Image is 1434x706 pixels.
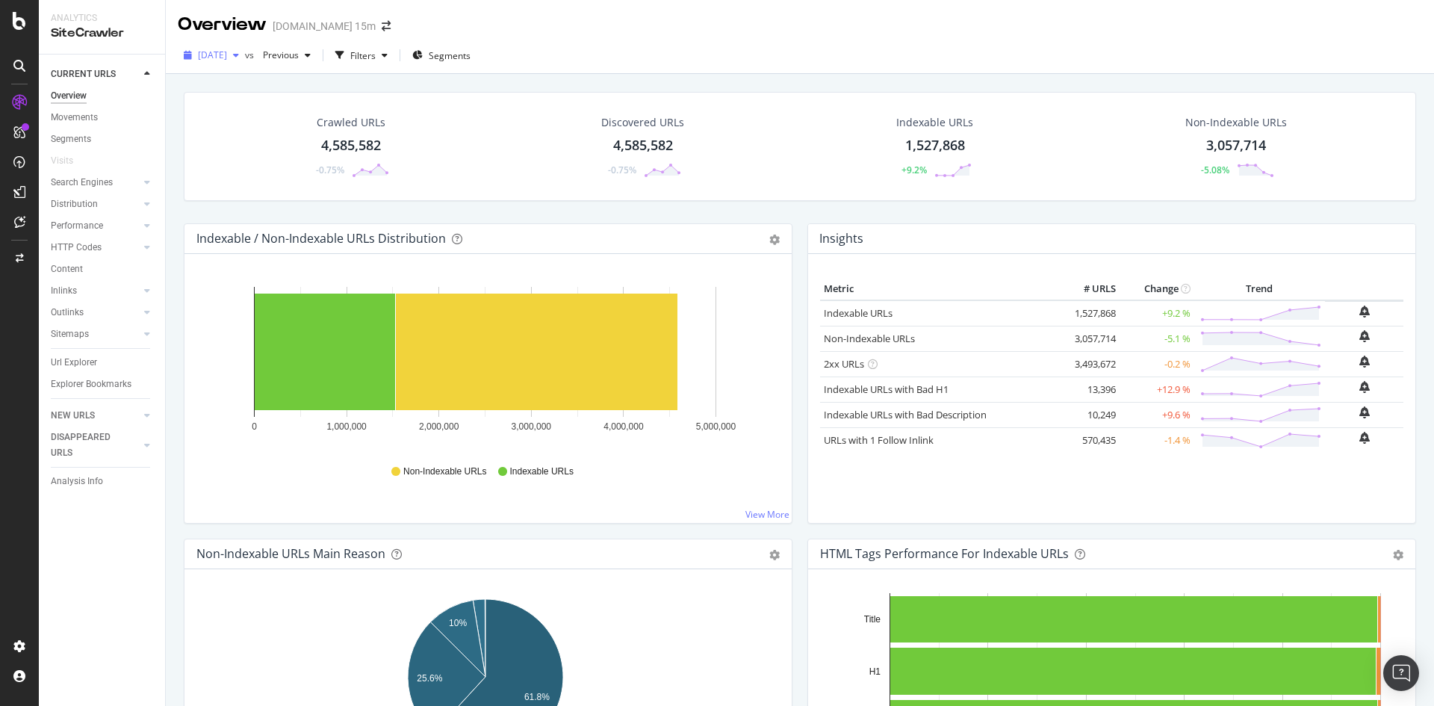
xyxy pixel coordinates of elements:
div: Non-Indexable URLs [1185,115,1287,130]
a: View More [745,508,789,521]
td: -0.2 % [1120,351,1194,377]
td: +9.6 % [1120,402,1194,427]
div: gear [769,550,780,560]
td: 3,493,672 [1060,351,1120,377]
div: Sitemaps [51,326,89,342]
a: Indexable URLs with Bad Description [824,408,987,421]
a: Non-Indexable URLs [824,332,915,345]
div: Indexable URLs [896,115,973,130]
div: Crawled URLs [317,115,385,130]
div: Search Engines [51,175,113,191]
div: Overview [51,88,87,104]
svg: A chart. [196,278,775,451]
div: +9.2% [901,164,927,176]
a: CURRENT URLS [51,66,140,82]
div: bell-plus [1359,330,1370,342]
button: Filters [329,43,394,67]
td: +9.2 % [1120,300,1194,326]
div: gear [1393,550,1403,560]
div: Analytics [51,12,153,25]
button: Previous [257,43,317,67]
a: Performance [51,218,140,234]
th: Trend [1194,278,1325,300]
a: URLs with 1 Follow Inlink [824,433,934,447]
div: Filters [350,49,376,62]
text: 25.6% [417,673,442,684]
div: Visits [51,153,73,169]
div: Discovered URLs [601,115,684,130]
a: Visits [51,153,88,169]
span: Indexable URLs [510,465,574,478]
text: 2,000,000 [419,421,459,432]
td: 3,057,714 [1060,326,1120,351]
a: Content [51,261,155,277]
div: gear [769,235,780,245]
div: HTML Tags Performance for Indexable URLs [820,546,1069,561]
div: 3,057,714 [1206,136,1266,155]
div: Outlinks [51,305,84,321]
span: Segments [429,49,471,62]
td: -1.4 % [1120,427,1194,453]
div: HTTP Codes [51,240,102,256]
div: Analysis Info [51,474,103,489]
h4: Insights [819,229,863,249]
a: Search Engines [51,175,140,191]
text: 5,000,000 [696,421,736,432]
a: Outlinks [51,305,140,321]
span: Previous [257,49,299,61]
text: Title [864,614,881,625]
div: arrow-right-arrow-left [382,21,391,31]
a: HTTP Codes [51,240,140,256]
div: bell-plus [1359,306,1370,318]
div: -0.75% [316,164,344,176]
text: 0 [252,421,257,432]
td: 13,396 [1060,377,1120,402]
a: Distribution [51,196,140,212]
div: -5.08% [1201,164,1229,176]
a: DISAPPEARED URLS [51,430,140,461]
th: # URLS [1060,278,1120,300]
a: Url Explorer [51,355,155,371]
div: [DOMAIN_NAME] 15m [273,19,376,34]
text: 3,000,000 [512,421,552,432]
a: Sitemaps [51,326,140,342]
div: bell-plus [1359,432,1370,444]
div: Indexable / Non-Indexable URLs Distribution [196,231,446,246]
div: Movements [51,110,98,126]
td: -5.1 % [1120,326,1194,351]
div: Non-Indexable URLs Main Reason [196,546,385,561]
text: 1,000,000 [326,421,367,432]
div: NEW URLS [51,408,95,424]
div: Overview [178,12,267,37]
button: Segments [406,43,477,67]
div: Url Explorer [51,355,97,371]
text: 61.8% [524,692,550,702]
span: 2025 Sep. 15th [198,49,227,61]
a: Inlinks [51,283,140,299]
div: Distribution [51,196,98,212]
a: 2xx URLs [824,357,864,371]
div: Content [51,261,83,277]
div: DISAPPEARED URLS [51,430,126,461]
a: Indexable URLs with Bad H1 [824,383,949,396]
div: bell-plus [1359,381,1370,393]
div: bell-plus [1359,406,1370,418]
th: Change [1120,278,1194,300]
text: 4,000,000 [603,421,644,432]
a: Overview [51,88,155,104]
div: Performance [51,218,103,234]
a: Analysis Info [51,474,155,489]
td: +12.9 % [1120,377,1194,402]
a: NEW URLS [51,408,140,424]
span: vs [245,49,257,61]
div: Segments [51,131,91,147]
a: Explorer Bookmarks [51,377,155,392]
a: Segments [51,131,155,147]
div: -0.75% [608,164,636,176]
div: Inlinks [51,283,77,299]
div: SiteCrawler [51,25,153,42]
td: 1,527,868 [1060,300,1120,326]
div: Open Intercom Messenger [1383,655,1419,691]
text: H1 [869,666,881,677]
